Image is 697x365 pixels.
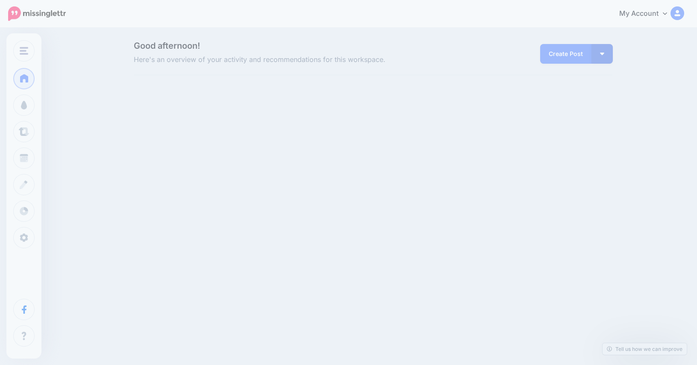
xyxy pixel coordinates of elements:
a: Tell us how we can improve [603,343,687,355]
img: menu.png [20,47,28,55]
img: Missinglettr [8,6,66,21]
a: My Account [611,3,684,24]
img: arrow-down-white.png [600,53,604,55]
a: Create Post [540,44,591,64]
span: Here's an overview of your activity and recommendations for this workspace. [134,54,449,65]
span: Good afternoon! [134,41,200,51]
